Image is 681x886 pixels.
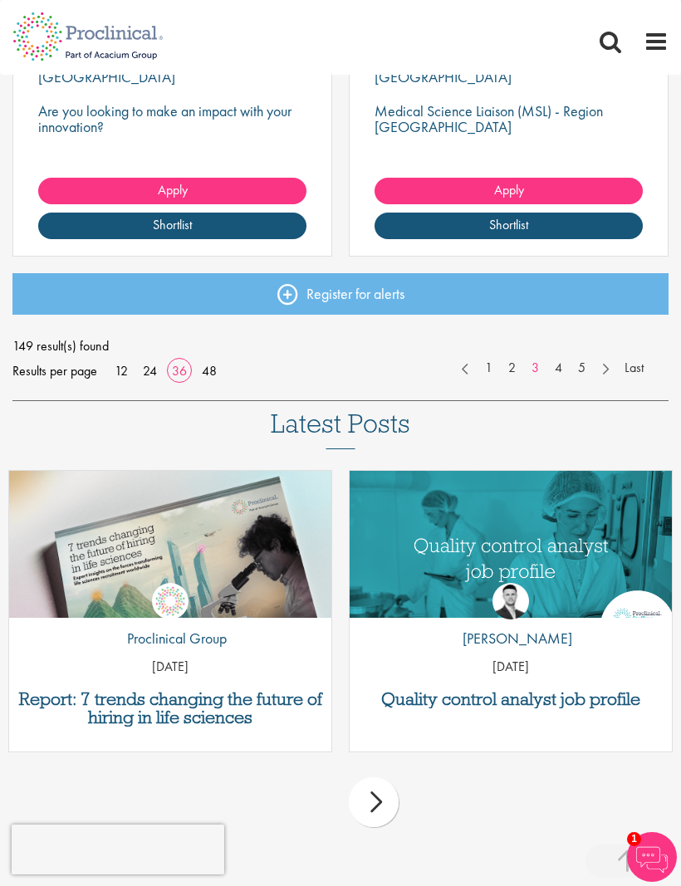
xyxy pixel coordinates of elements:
img: Joshua Godden [492,583,529,619]
p: [PERSON_NAME] [450,628,572,649]
a: Proclinical Group Proclinical Group [115,583,227,658]
p: [DATE] [9,658,331,677]
span: 149 result(s) found [12,334,669,359]
a: 1 [477,359,501,378]
a: 12 [109,362,134,379]
img: Chatbot [627,832,677,882]
p: [DATE] [350,658,672,677]
a: Joshua Godden [PERSON_NAME] [450,583,572,658]
span: Results per page [12,359,97,384]
a: Apply [38,178,306,204]
p: Proclinical Group [115,628,227,649]
img: Proclinical Group [152,583,189,619]
img: Proclinical: Life sciences hiring trends report 2025 [9,471,331,652]
a: 4 [546,359,571,378]
iframe: reCAPTCHA [12,825,224,874]
a: Shortlist [375,213,643,239]
a: 2 [500,359,524,378]
a: 48 [196,362,223,379]
a: 36 [166,362,193,379]
span: 1 [627,832,641,846]
a: Link to a post [350,471,672,618]
img: quality control analyst job profile [350,471,672,639]
a: Shortlist [38,213,306,239]
a: 3 [523,359,547,378]
h3: Latest Posts [271,409,410,449]
span: Apply [158,181,188,198]
div: next [349,777,399,827]
a: Register for alerts [12,273,669,315]
a: Link to a post [9,471,331,618]
a: 5 [570,359,594,378]
a: 24 [137,362,163,379]
a: Report: 7 trends changing the future of hiring in life sciences [17,690,323,727]
a: Quality control analyst job profile [358,690,664,708]
a: Last [616,359,652,378]
span: Apply [494,181,524,198]
p: Medical Science Liaison (MSL) - Region [GEOGRAPHIC_DATA] [375,103,643,135]
a: Apply [375,178,643,204]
